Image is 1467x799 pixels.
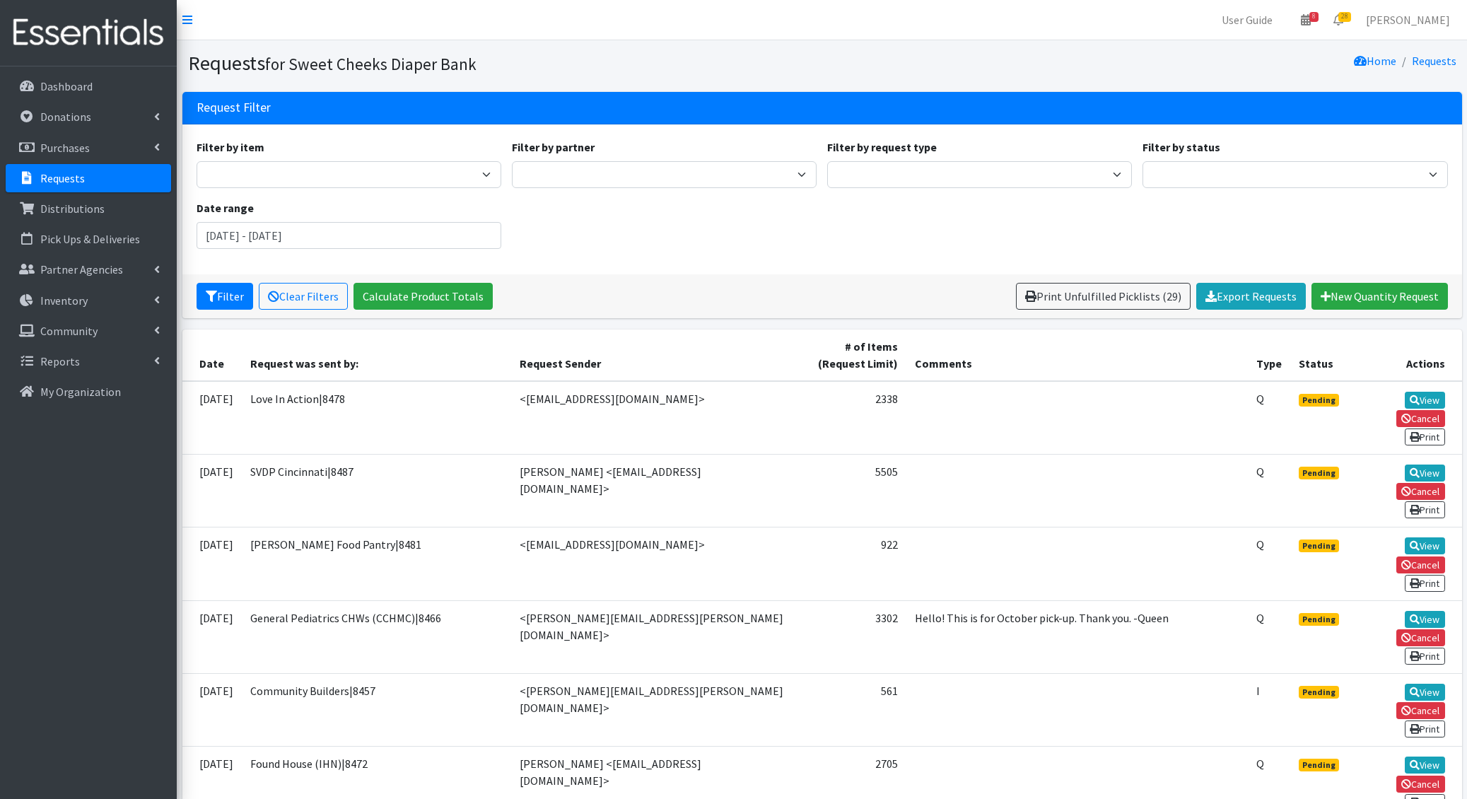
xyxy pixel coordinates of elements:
[242,454,511,527] td: SVDP Cincinnati|8487
[1396,702,1445,719] a: Cancel
[1405,465,1445,482] a: View
[511,329,798,381] th: Request Sender
[1355,6,1461,34] a: [PERSON_NAME]
[797,454,906,527] td: 5505
[1405,611,1445,628] a: View
[1256,611,1264,625] abbr: Quantity
[1350,329,1462,381] th: Actions
[1256,537,1264,552] abbr: Quantity
[1405,392,1445,409] a: View
[511,381,798,455] td: <[EMAIL_ADDRESS][DOMAIN_NAME]>
[1299,613,1339,626] span: Pending
[1210,6,1284,34] a: User Guide
[1256,465,1264,479] abbr: Quantity
[511,454,798,527] td: [PERSON_NAME] <[EMAIL_ADDRESS][DOMAIN_NAME]>
[182,329,242,381] th: Date
[1396,410,1445,427] a: Cancel
[1396,629,1445,646] a: Cancel
[242,381,511,455] td: Love In Action|8478
[1405,501,1445,518] a: Print
[1412,54,1456,68] a: Requests
[197,283,253,310] button: Filter
[6,103,171,131] a: Donations
[1290,6,1322,34] a: 8
[1299,394,1339,407] span: Pending
[1299,540,1339,552] span: Pending
[1256,392,1264,406] abbr: Quantity
[40,79,93,93] p: Dashboard
[40,202,105,216] p: Distributions
[182,600,242,673] td: [DATE]
[1396,556,1445,573] a: Cancel
[511,673,798,746] td: <[PERSON_NAME][EMAIL_ADDRESS][PERSON_NAME][DOMAIN_NAME]>
[511,527,798,600] td: <[EMAIL_ADDRESS][DOMAIN_NAME]>
[197,139,264,156] label: Filter by item
[6,9,171,57] img: HumanEssentials
[1311,283,1448,310] a: New Quantity Request
[197,100,271,115] h3: Request Filter
[40,232,140,246] p: Pick Ups & Deliveries
[1142,139,1220,156] label: Filter by status
[353,283,493,310] a: Calculate Product Totals
[1405,757,1445,774] a: View
[797,381,906,455] td: 2338
[1290,329,1350,381] th: Status
[6,225,171,253] a: Pick Ups & Deliveries
[182,454,242,527] td: [DATE]
[197,199,254,216] label: Date range
[1405,575,1445,592] a: Print
[6,347,171,375] a: Reports
[1299,467,1339,479] span: Pending
[511,600,798,673] td: <[PERSON_NAME][EMAIL_ADDRESS][PERSON_NAME][DOMAIN_NAME]>
[1196,283,1306,310] a: Export Requests
[1299,686,1339,699] span: Pending
[242,527,511,600] td: [PERSON_NAME] Food Pantry|8481
[182,381,242,455] td: [DATE]
[40,354,80,368] p: Reports
[1016,283,1191,310] a: Print Unfulfilled Picklists (29)
[242,329,511,381] th: Request was sent by:
[188,51,817,76] h1: Requests
[1256,684,1260,698] abbr: Individual
[1299,759,1339,771] span: Pending
[797,600,906,673] td: 3302
[1338,12,1351,22] span: 28
[1405,648,1445,665] a: Print
[6,194,171,223] a: Distributions
[797,527,906,600] td: 922
[827,139,937,156] label: Filter by request type
[6,286,171,315] a: Inventory
[6,134,171,162] a: Purchases
[40,293,88,308] p: Inventory
[1354,54,1396,68] a: Home
[1405,721,1445,737] a: Print
[242,673,511,746] td: Community Builders|8457
[797,329,906,381] th: # of Items (Request Limit)
[182,527,242,600] td: [DATE]
[512,139,595,156] label: Filter by partner
[906,600,1248,673] td: Hello! This is for October pick-up. Thank you. -Queen
[797,673,906,746] td: 561
[1405,684,1445,701] a: View
[40,110,91,124] p: Donations
[1405,537,1445,554] a: View
[1248,329,1290,381] th: Type
[1256,757,1264,771] abbr: Quantity
[40,385,121,399] p: My Organization
[265,54,477,74] small: for Sweet Cheeks Diaper Bank
[40,141,90,155] p: Purchases
[6,378,171,406] a: My Organization
[182,673,242,746] td: [DATE]
[40,171,85,185] p: Requests
[6,72,171,100] a: Dashboard
[40,324,98,338] p: Community
[259,283,348,310] a: Clear Filters
[1396,483,1445,500] a: Cancel
[1322,6,1355,34] a: 28
[197,222,501,249] input: January 1, 2011 - December 31, 2011
[6,317,171,345] a: Community
[40,262,123,276] p: Partner Agencies
[6,255,171,284] a: Partner Agencies
[6,164,171,192] a: Requests
[1405,428,1445,445] a: Print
